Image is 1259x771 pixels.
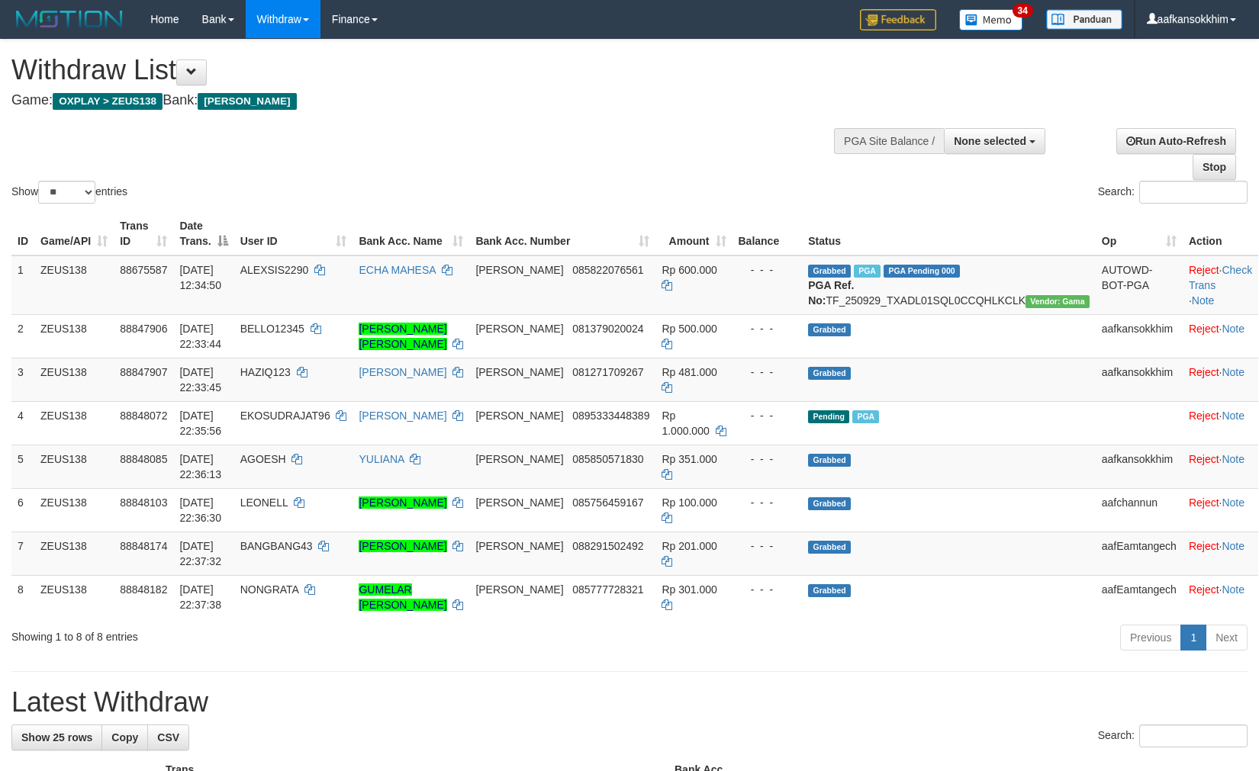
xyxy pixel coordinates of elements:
td: ZEUS138 [34,401,114,445]
a: GUMELAR [PERSON_NAME] [359,583,446,611]
a: ECHA MAHESA [359,264,435,276]
td: · [1183,532,1258,575]
span: Grabbed [808,265,851,278]
th: Date Trans.: activate to sort column descending [173,212,233,255]
div: - - - [739,538,797,554]
a: Reject [1189,264,1219,276]
div: - - - [739,365,797,380]
td: TF_250929_TXADL01SQL0CCQHLKCLK [802,255,1096,315]
a: Reject [1189,496,1219,509]
a: Reject [1189,410,1219,422]
td: 7 [11,532,34,575]
span: 88848085 [120,453,167,465]
span: 88847907 [120,366,167,378]
span: PGA Pending [884,265,960,278]
span: None selected [954,135,1026,147]
span: Copy 081379020024 to clipboard [572,323,643,335]
td: ZEUS138 [34,255,114,315]
a: Note [1222,583,1245,596]
th: Op: activate to sort column ascending [1096,212,1183,255]
span: [DATE] 22:36:13 [179,453,221,480]
span: Copy 088291502492 to clipboard [572,540,643,552]
a: Check Trans [1189,264,1252,291]
span: OXPLAY > ZEUS138 [53,93,163,110]
a: Reject [1189,540,1219,552]
span: Rp 500.000 [662,323,716,335]
span: Copy 0895333448389 to clipboard [572,410,649,422]
th: User ID: activate to sort column ascending [234,212,353,255]
span: Rp 201.000 [662,540,716,552]
td: aafkansokkhim [1096,445,1183,488]
span: [DATE] 22:35:56 [179,410,221,437]
th: Status [802,212,1096,255]
th: ID [11,212,34,255]
a: Note [1222,540,1245,552]
a: [PERSON_NAME] [PERSON_NAME] [359,323,446,350]
div: - - - [739,408,797,423]
div: - - - [739,582,797,597]
span: [PERSON_NAME] [475,410,563,422]
span: LEONELL [240,496,288,509]
span: Marked by aaftrukkakada [852,410,879,423]
h1: Withdraw List [11,55,824,85]
span: AGOESH [240,453,286,465]
td: aafkansokkhim [1096,314,1183,358]
a: Reject [1189,583,1219,596]
a: Show 25 rows [11,724,102,750]
span: [PERSON_NAME] [475,496,563,509]
a: Reject [1189,323,1219,335]
span: Copy 085850571830 to clipboard [572,453,643,465]
a: Stop [1193,154,1236,180]
span: Copy 085756459167 to clipboard [572,496,643,509]
td: · [1183,445,1258,488]
img: MOTION_logo.png [11,8,127,31]
select: Showentries [38,181,95,204]
span: Rp 600.000 [662,264,716,276]
th: Balance [733,212,803,255]
span: Rp 100.000 [662,496,716,509]
span: 88675587 [120,264,167,276]
span: [PERSON_NAME] [475,323,563,335]
a: Note [1222,496,1245,509]
td: 3 [11,358,34,401]
span: Show 25 rows [21,731,92,744]
a: [PERSON_NAME] [359,366,446,378]
span: Copy [111,731,138,744]
div: Showing 1 to 8 of 8 entries [11,623,514,644]
span: Copy 085777728321 to clipboard [572,583,643,596]
div: - - - [739,321,797,336]
td: aafkansokkhim [1096,358,1183,401]
h1: Latest Withdraw [11,687,1248,718]
span: NONGRATA [240,583,299,596]
span: 88847906 [120,323,167,335]
input: Search: [1139,724,1248,747]
span: [PERSON_NAME] [198,93,296,110]
span: 88848103 [120,496,167,509]
label: Show entries [11,181,127,204]
span: HAZIQ123 [240,366,291,378]
span: Grabbed [808,541,851,554]
td: · [1183,401,1258,445]
td: ZEUS138 [34,575,114,618]
a: Note [1222,410,1245,422]
b: PGA Ref. No: [808,279,854,307]
td: · [1183,314,1258,358]
span: Rp 301.000 [662,583,716,596]
span: Marked by aafpengsreynich [854,265,881,278]
td: AUTOWD-BOT-PGA [1096,255,1183,315]
a: Note [1192,294,1215,307]
a: 1 [1180,625,1206,651]
td: ZEUS138 [34,358,114,401]
td: aafEamtangech [1096,575,1183,618]
span: [DATE] 22:33:45 [179,366,221,394]
span: Rp 481.000 [662,366,716,378]
div: - - - [739,262,797,278]
th: Action [1183,212,1258,255]
a: Reject [1189,366,1219,378]
td: aafchannun [1096,488,1183,532]
td: · · [1183,255,1258,315]
span: Grabbed [808,367,851,380]
span: [PERSON_NAME] [475,264,563,276]
span: 88848072 [120,410,167,422]
a: Next [1206,625,1248,651]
